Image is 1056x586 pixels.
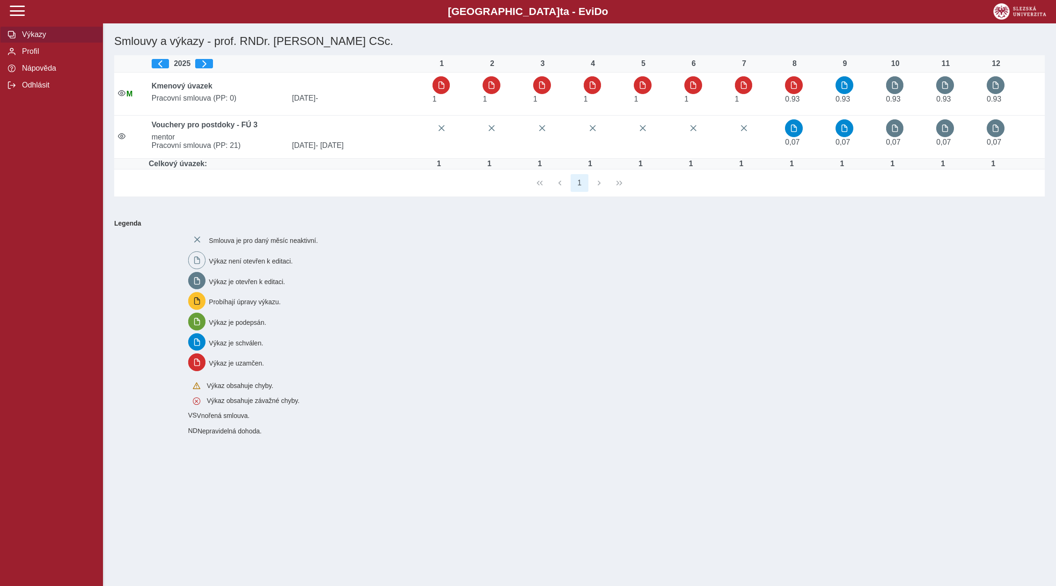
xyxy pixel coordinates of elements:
[936,59,955,68] div: 11
[987,95,1001,103] span: Úvazek : 7,44 h / den. 37,2 h / týden.
[984,160,1003,168] div: Úvazek : 8 h / den. 40 h / týden.
[207,382,273,389] span: Výkaz obsahuje chyby.
[631,160,650,168] div: Úvazek : 8 h / den. 40 h / týden.
[602,6,609,17] span: o
[836,95,850,103] span: Úvazek : 7,44 h / den. 37,2 h / týden.
[209,339,263,346] span: Výkaz je schválen.
[833,160,851,168] div: Úvazek : 8 h / den. 40 h / týden.
[993,3,1046,20] img: logo_web_su.png
[188,427,198,434] span: Smlouva vnořená do kmene
[684,95,689,103] span: Úvazek : 8 h / den. 40 h / týden.
[560,6,563,17] span: t
[483,59,501,68] div: 2
[634,95,638,103] span: Úvazek : 8 h / den. 40 h / týden.
[19,64,95,73] span: Nápověda
[684,59,703,68] div: 6
[785,59,804,68] div: 8
[315,141,344,149] span: - [DATE]
[936,95,951,103] span: Úvazek : 7,44 h / den. 37,2 h / týden.
[118,89,125,97] i: Smlouva je aktivní
[209,319,266,326] span: Výkaz je podepsán.
[936,138,951,146] span: Úvazek : 0,56 h / den. 2,8 h / týden.
[987,59,1005,68] div: 12
[19,30,95,39] span: Výkazy
[785,95,799,103] span: Úvazek : 7,44 h / den. 37,2 h / týden.
[735,95,739,103] span: Úvazek : 8 h / den. 40 h / týden.
[480,160,499,168] div: Úvazek : 8 h / den. 40 h / týden.
[584,95,588,103] span: Úvazek : 8 h / den. 40 h / týden.
[19,47,95,56] span: Profil
[987,138,1001,146] span: Úvazek : 0,56 h / den. 2,8 h / týden.
[19,81,95,89] span: Odhlásit
[433,95,437,103] span: Úvazek : 8 h / den. 40 h / týden.
[288,94,429,103] span: [DATE]
[207,397,300,404] span: Výkaz obsahuje závažné chyby.
[126,90,132,98] span: Údaje souhlasí s údaji v Magionu
[148,94,288,103] span: Pracovní smlouva (PP: 0)
[886,59,905,68] div: 10
[209,257,293,265] span: Výkaz není otevřen k editaci.
[110,216,1041,231] b: Legenda
[682,160,700,168] div: Úvazek : 8 h / den. 40 h / týden.
[883,160,902,168] div: Úvazek : 8 h / den. 40 h / týden.
[110,31,892,51] h1: Smlouvy a výkazy - prof. RNDr. [PERSON_NAME] CSc.
[188,411,197,419] span: Smlouva vnořená do kmene
[785,138,799,146] span: Úvazek : 0,56 h / den. 2,8 h / týden.
[209,298,280,306] span: Probíhají úpravy výkazu.
[197,412,249,419] span: Vnořená smlouva.
[433,59,451,68] div: 1
[533,59,552,68] div: 3
[148,141,288,150] span: Pracovní smlouva (PP: 21)
[209,359,264,367] span: Výkaz je uzamčen.
[581,160,600,168] div: Úvazek : 8 h / den. 40 h / týden.
[533,95,537,103] span: Úvazek : 8 h / den. 40 h / týden.
[198,427,262,435] span: Nepravidelná dohoda.
[288,141,429,150] span: [DATE]
[28,6,1028,18] b: [GEOGRAPHIC_DATA] a - Evi
[836,138,850,146] span: Úvazek : 0,56 h / den. 2,8 h / týden.
[886,95,901,103] span: Úvazek : 7,44 h / den. 37,2 h / týden.
[152,59,425,68] div: 2025
[209,278,285,285] span: Výkaz je otevřen k editaci.
[483,95,487,103] span: Úvazek : 8 h / den. 40 h / týden.
[571,174,588,192] button: 1
[118,132,125,140] i: Smlouva je aktivní
[148,159,429,169] td: Celkový úvazek:
[886,138,901,146] span: Úvazek : 0,56 h / den. 2,8 h / týden.
[530,160,549,168] div: Úvazek : 8 h / den. 40 h / týden.
[430,160,448,168] div: Úvazek : 8 h / den. 40 h / týden.
[634,59,653,68] div: 5
[594,6,601,17] span: D
[782,160,801,168] div: Úvazek : 8 h / den. 40 h / týden.
[148,133,429,141] span: mentor
[209,237,318,244] span: Smlouva je pro daný měsíc neaktivní.
[315,94,318,102] span: -
[152,121,257,129] b: Vouchery pro postdoky - FÚ 3
[584,59,602,68] div: 4
[933,160,952,168] div: Úvazek : 8 h / den. 40 h / týden.
[735,59,754,68] div: 7
[152,82,213,90] b: Kmenový úvazek
[732,160,751,168] div: Úvazek : 8 h / den. 40 h / týden.
[836,59,854,68] div: 9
